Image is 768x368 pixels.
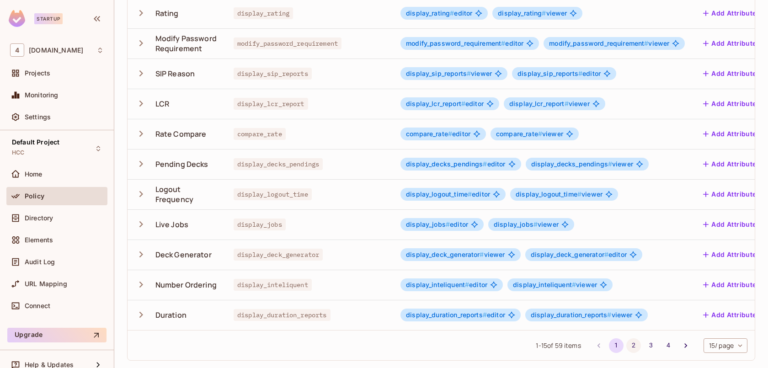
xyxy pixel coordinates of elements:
span: 1 - 15 of 59 items [536,341,581,351]
span: Policy [25,192,44,200]
span: display_jobs [234,219,286,230]
span: display_deck_generator [406,251,484,258]
span: display_sip_reports [406,69,471,77]
span: Settings [25,113,51,121]
span: viewer [498,10,567,17]
span: display_decks_pendings [531,160,612,168]
button: Add Attributes [699,66,764,81]
span: HCC [12,149,24,156]
span: compare_rate [234,128,286,140]
span: # [578,69,582,77]
span: viewer [406,251,505,258]
span: editor [406,221,468,228]
button: Add Attributes [699,157,764,171]
span: Connect [25,302,50,309]
span: Default Project [12,139,59,146]
span: viewer [531,311,633,319]
span: editor [406,160,505,168]
span: display_jobs [494,220,538,228]
img: SReyMgAAAABJRU5ErkJggg== [9,10,25,27]
div: Pending Decks [155,159,208,169]
span: display_rating [406,9,454,17]
span: viewer [509,100,590,107]
span: viewer [531,160,633,168]
span: display_decks_pendings [406,160,487,168]
span: editor [406,100,484,107]
span: editor [406,281,487,288]
span: viewer [549,40,669,47]
span: # [533,220,538,228]
button: Go to next page [678,338,693,353]
span: editor [406,191,490,198]
span: viewer [406,70,492,77]
span: modify_password_requirement [549,39,648,47]
span: # [607,311,611,319]
span: # [465,281,469,288]
button: page 1 [609,338,624,353]
span: # [572,281,576,288]
span: editor [517,70,601,77]
span: display_rating [234,7,293,19]
span: 4 [10,43,24,57]
button: Add Attributes [699,36,764,51]
button: Add Attributes [699,247,764,262]
div: SIP Reason [155,69,195,79]
span: viewer [494,221,559,228]
span: Workspace: 46labs.com [29,47,83,54]
span: display_logout_time [234,188,312,200]
div: Rate Compare [155,129,207,139]
span: # [538,130,542,138]
span: display_lcr_report [509,100,569,107]
button: Add Attributes [699,187,764,202]
span: # [565,100,569,107]
span: # [446,220,450,228]
span: # [604,251,608,258]
span: # [480,251,484,258]
button: Add Attributes [699,217,764,232]
button: Add Attributes [699,96,764,111]
button: Go to page 2 [626,338,641,353]
span: # [608,160,612,168]
button: Add Attributes [699,6,764,21]
div: Modify Password Requirement [155,33,219,53]
span: display_inteliquent [406,281,469,288]
span: viewer [516,191,603,198]
span: viewer [496,130,563,138]
div: Startup [34,13,63,24]
span: Elements [25,236,53,244]
span: viewer [513,281,597,288]
span: Home [25,171,43,178]
span: editor [406,10,472,17]
span: editor [406,40,523,47]
div: Number Ordering [155,280,217,290]
span: display_sip_reports [234,68,312,80]
span: display_deck_generator [234,249,323,261]
span: # [577,190,581,198]
span: # [448,130,452,138]
div: Live Jobs [155,219,188,229]
nav: pagination navigation [590,338,694,353]
span: display_inteliquent [234,279,312,291]
button: Go to page 3 [644,338,658,353]
span: Directory [25,214,53,222]
span: display_duration_reports [406,311,487,319]
button: Upgrade [7,328,107,342]
span: display_deck_generator [531,251,608,258]
button: Go to page 4 [661,338,676,353]
div: 15 / page [704,338,747,353]
span: display_inteliquent [513,281,576,288]
span: display_sip_reports [517,69,582,77]
span: editor [531,251,627,258]
span: display_decks_pendings [234,158,323,170]
span: display_duration_reports [531,311,612,319]
span: # [542,9,546,17]
button: Add Attributes [699,308,764,322]
span: # [501,39,505,47]
span: display_duration_reports [234,309,331,321]
span: display_jobs [406,220,450,228]
span: # [450,9,454,17]
span: compare_rate [406,130,452,138]
span: Monitoring [25,91,59,99]
div: Duration [155,310,187,320]
span: display_logout_time [406,190,472,198]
